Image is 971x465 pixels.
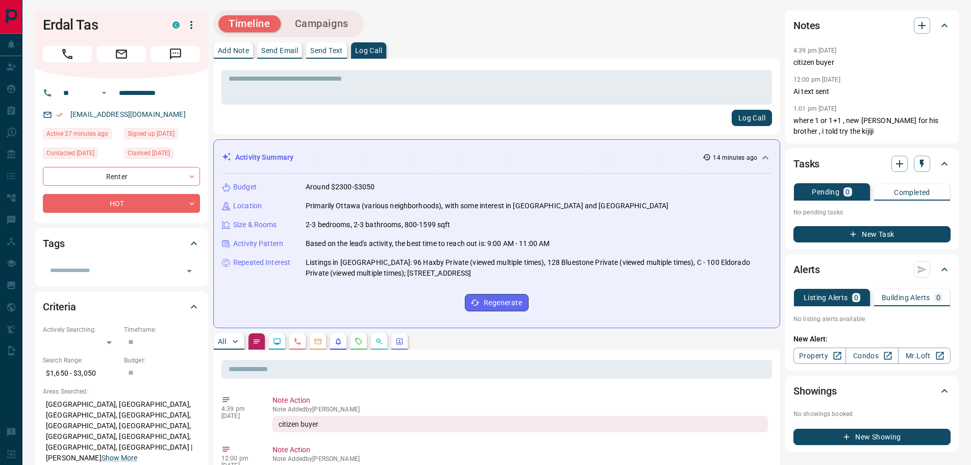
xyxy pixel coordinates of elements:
[793,47,837,54] p: 4:39 pm [DATE]
[845,348,898,364] a: Condos
[261,47,298,54] p: Send Email
[894,189,930,196] p: Completed
[218,338,226,345] p: All
[43,231,200,256] div: Tags
[310,47,343,54] p: Send Text
[793,348,846,364] a: Property
[43,148,119,162] div: Mon Sep 08 2025
[128,148,170,158] span: Claimed [DATE]
[793,257,951,282] div: Alerts
[151,46,200,62] span: Message
[713,153,757,162] p: 14 minutes ago
[793,205,951,220] p: No pending tasks
[732,110,772,126] button: Log Call
[465,294,529,311] button: Regenerate
[124,148,200,162] div: Thu May 25 2023
[314,337,322,346] svg: Emails
[793,409,951,419] p: No showings booked
[182,264,196,278] button: Open
[355,337,363,346] svg: Requests
[233,238,283,249] p: Activity Pattern
[306,219,451,230] p: 2-3 bedrooms, 2-3 bathrooms, 800-1599 sqft
[936,294,940,301] p: 0
[793,57,951,68] p: citizen buyer
[124,356,200,365] p: Budget:
[233,182,257,192] p: Budget
[43,356,119,365] p: Search Range:
[253,337,261,346] svg: Notes
[43,299,76,315] h2: Criteria
[235,152,293,163] p: Activity Summary
[273,337,281,346] svg: Lead Browsing Activity
[334,337,342,346] svg: Listing Alerts
[793,379,951,403] div: Showings
[272,395,768,406] p: Note Action
[221,412,257,420] p: [DATE]
[56,111,63,118] svg: Email Verified
[43,167,200,186] div: Renter
[793,76,840,83] p: 12:00 pm [DATE]
[272,406,768,413] p: Note Added by [PERSON_NAME]
[233,257,290,268] p: Repeated Interest
[102,453,137,463] button: Show More
[793,226,951,242] button: New Task
[793,13,951,38] div: Notes
[43,17,157,33] h1: Erdal Tas
[43,194,200,213] div: HOT
[46,129,108,139] span: Active 27 minutes ago
[43,128,119,142] div: Mon Sep 15 2025
[285,15,359,32] button: Campaigns
[222,148,771,167] div: Activity Summary14 minutes ago
[793,429,951,445] button: New Showing
[845,188,850,195] p: 0
[793,17,820,34] h2: Notes
[306,201,669,211] p: Primarily Ottawa (various neighborhoods), with some interest in [GEOGRAPHIC_DATA] and [GEOGRAPHIC...
[98,87,110,99] button: Open
[70,110,186,118] a: [EMAIL_ADDRESS][DOMAIN_NAME]
[97,46,146,62] span: Email
[218,47,249,54] p: Add Note
[793,152,951,176] div: Tasks
[221,405,257,412] p: 4:39 pm
[272,445,768,455] p: Note Action
[793,86,951,97] p: Ai text sent
[793,156,819,172] h2: Tasks
[793,105,837,112] p: 1:01 pm [DATE]
[272,416,768,432] div: citizen buyer
[218,15,281,32] button: Timeline
[306,257,771,279] p: Listings in [GEOGRAPHIC_DATA]: 96 Haxby Private (viewed multiple times), 128 Bluestone Private (v...
[306,238,550,249] p: Based on the lead's activity, the best time to reach out is: 9:00 AM - 11:00 AM
[124,325,200,334] p: Timeframe:
[233,201,262,211] p: Location
[293,337,302,346] svg: Calls
[46,148,94,158] span: Contacted [DATE]
[43,46,92,62] span: Call
[793,314,951,324] p: No listing alerts available
[375,337,383,346] svg: Opportunities
[43,387,200,396] p: Areas Searched:
[43,295,200,319] div: Criteria
[793,115,951,137] p: where 1 or 1+1 , new [PERSON_NAME] for his brother , i told try the kijiji
[221,455,257,462] p: 12:00 pm
[355,47,382,54] p: Log Call
[43,235,64,252] h2: Tags
[812,188,839,195] p: Pending
[898,348,951,364] a: Mr.Loft
[793,334,951,345] p: New Alert:
[233,219,277,230] p: Size & Rooms
[272,455,768,462] p: Note Added by [PERSON_NAME]
[854,294,858,301] p: 0
[43,325,119,334] p: Actively Searching:
[793,261,820,278] h2: Alerts
[128,129,175,139] span: Signed up [DATE]
[306,182,375,192] p: Around $2300-$3050
[793,383,837,399] h2: Showings
[172,21,180,29] div: condos.ca
[395,337,404,346] svg: Agent Actions
[882,294,930,301] p: Building Alerts
[804,294,848,301] p: Listing Alerts
[124,128,200,142] div: Tue Apr 12 2022
[43,365,119,382] p: $1,650 - $3,050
